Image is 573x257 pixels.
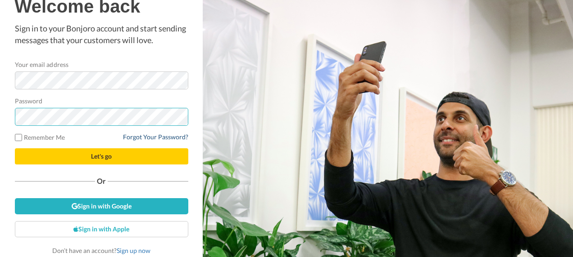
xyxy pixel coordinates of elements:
[52,247,150,254] span: Don’t have an account?
[15,23,188,46] p: Sign in to your Bonjoro account and start sending messages that your customers will love.
[15,198,188,214] a: Sign in with Google
[15,96,43,106] label: Password
[95,178,108,184] span: Or
[15,134,22,141] input: Remember Me
[15,60,68,69] label: Your email address
[91,152,112,160] span: Let's go
[123,133,188,141] a: Forgot Your Password?
[15,133,65,142] label: Remember Me
[15,221,188,237] a: Sign in with Apple
[117,247,150,254] a: Sign up now
[15,148,188,164] button: Let's go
